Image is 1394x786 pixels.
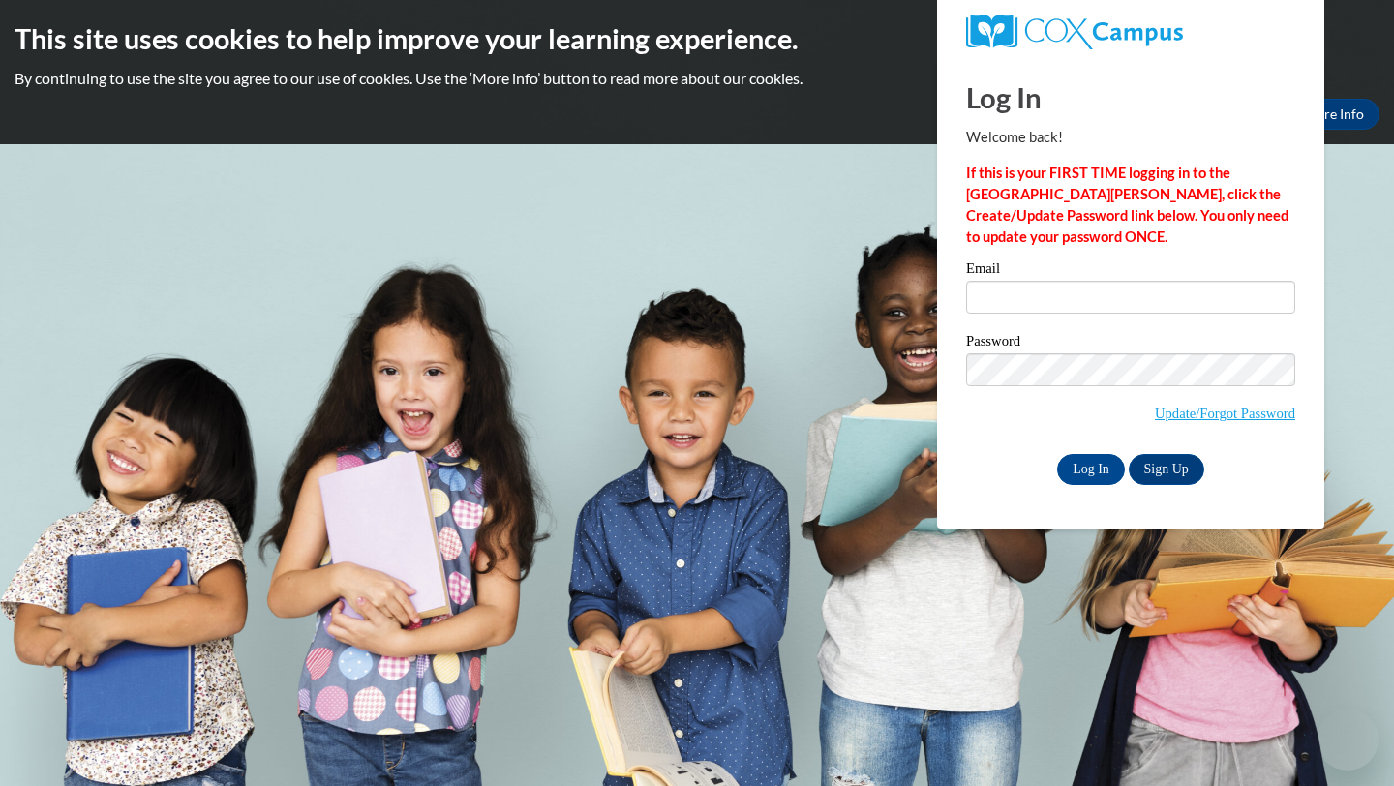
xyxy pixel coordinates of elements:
[15,68,1379,89] p: By continuing to use the site you agree to our use of cookies. Use the ‘More info’ button to read...
[1317,709,1379,771] iframe: Button to launch messaging window
[966,261,1295,281] label: Email
[1057,454,1125,485] input: Log In
[966,334,1295,353] label: Password
[1129,454,1204,485] a: Sign Up
[15,19,1379,58] h2: This site uses cookies to help improve your learning experience.
[1288,99,1379,130] a: More Info
[966,77,1295,117] h1: Log In
[966,127,1295,148] p: Welcome back!
[966,15,1183,49] img: COX Campus
[1155,406,1295,421] a: Update/Forgot Password
[966,15,1295,49] a: COX Campus
[966,165,1288,245] strong: If this is your FIRST TIME logging in to the [GEOGRAPHIC_DATA][PERSON_NAME], click the Create/Upd...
